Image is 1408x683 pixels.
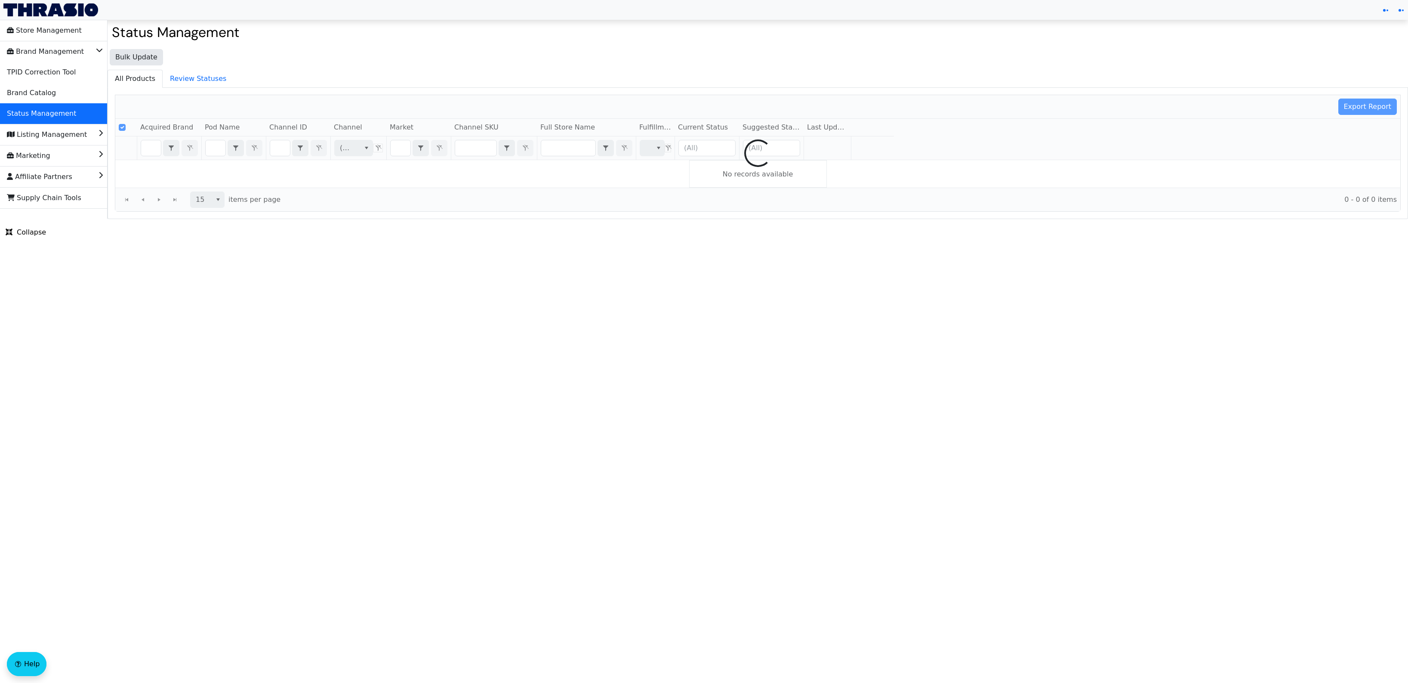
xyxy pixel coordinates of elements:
img: Thrasio Logo [3,3,98,16]
span: Marketing [7,149,50,163]
span: Listing Management [7,128,87,142]
span: TPID Correction Tool [7,65,76,79]
span: Collapse [6,227,46,238]
h2: Status Management [112,24,1404,40]
span: Review Statuses [163,70,233,87]
span: Affiliate Partners [7,170,72,184]
button: Help floatingactionbutton [7,652,46,676]
span: Brand Catalog [7,86,56,100]
span: All Products [108,70,162,87]
span: Status Management [7,107,76,121]
span: Bulk Update [115,52,157,62]
button: Bulk Update [110,49,163,65]
span: Supply Chain Tools [7,191,81,205]
span: Brand Management [7,45,84,59]
span: Store Management [7,24,82,37]
span: Help [24,659,40,669]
